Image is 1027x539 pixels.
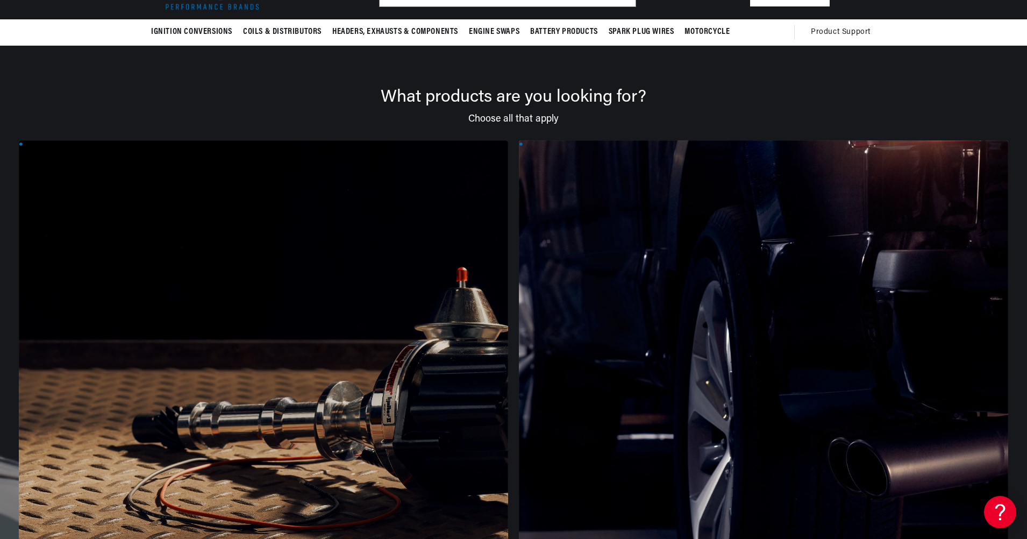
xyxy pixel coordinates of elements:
span: Headers, Exhausts & Components [332,26,458,38]
summary: Coils & Distributors [238,19,327,45]
summary: Headers, Exhausts & Components [327,19,463,45]
span: Coils & Distributors [243,26,322,38]
span: Engine Swaps [469,26,519,38]
summary: Battery Products [525,19,603,45]
summary: Spark Plug Wires [603,19,680,45]
span: Ignition Conversions [151,26,232,38]
span: Product Support [811,26,871,38]
summary: Ignition Conversions [151,19,238,45]
summary: Motorcycle [679,19,735,45]
span: Battery Products [530,26,598,38]
div: What products are you looking for? [43,89,984,106]
span: Spark Plug Wires [609,26,674,38]
summary: Product Support [811,19,876,45]
div: Choose all that apply [43,106,984,124]
span: Motorcycle [684,26,730,38]
summary: Engine Swaps [463,19,525,45]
